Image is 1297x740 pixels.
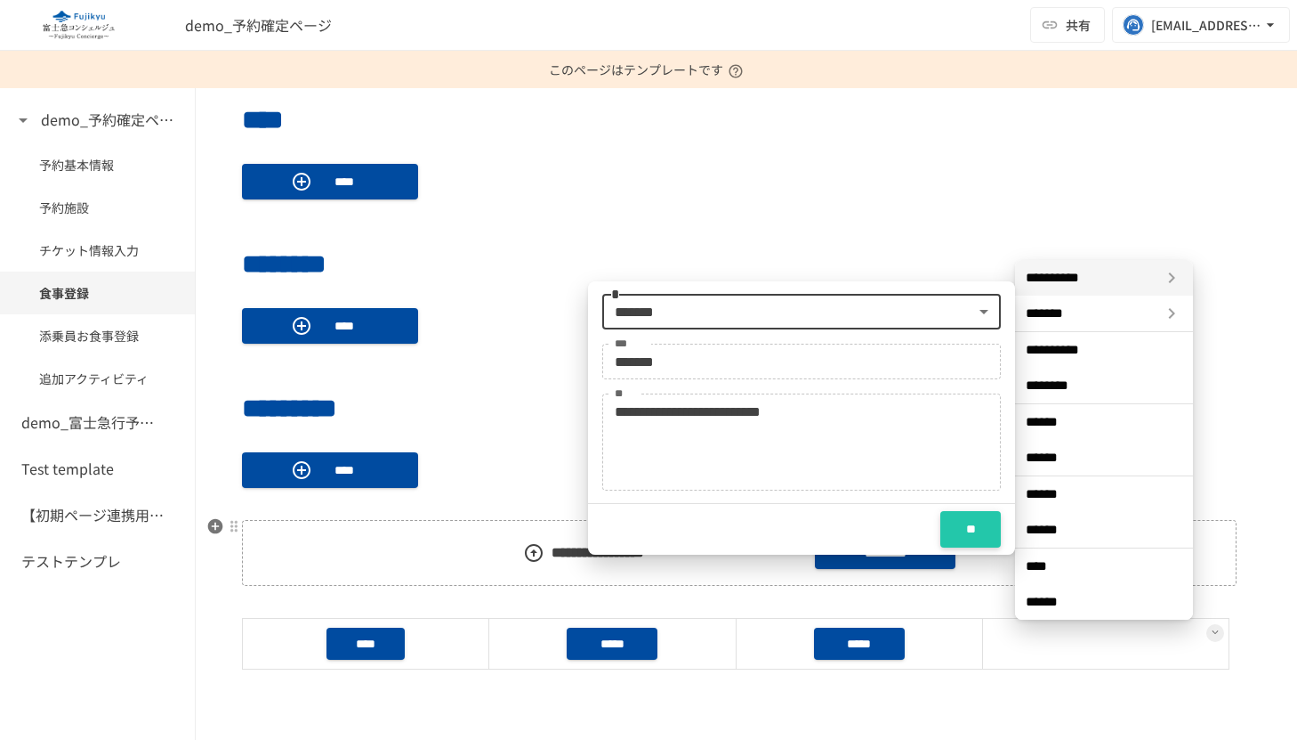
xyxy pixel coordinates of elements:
span: 予約施設 [39,198,156,217]
span: 予約基本情報 [39,155,156,175]
span: 添乗員お食事登録 [39,326,156,346]
h6: demo_富士急行予約詳細入力ページ [21,411,164,435]
p: このページはテンプレートです [549,51,748,88]
button: 共有 [1030,7,1105,43]
span: 共有 [1066,15,1091,35]
h6: テストテンプレ [21,550,121,573]
div: [EMAIL_ADDRESS][DOMAIN_NAME] [1151,14,1261,37]
h6: demo_予約確定ページ [41,109,183,132]
img: eQeGXtYPV2fEKIA3pizDiVdzO5gJTl2ahLbsPaD2E4R [21,11,135,39]
span: demo_予約確定ページ [185,14,332,36]
span: 食事登録 [39,283,156,303]
h6: 【初期ページ連携用】SFAの会社から連携 [21,504,164,527]
span: 追加アクティビティ [39,369,156,388]
h6: Test template [21,458,114,481]
button: [EMAIL_ADDRESS][DOMAIN_NAME] [1112,7,1290,43]
span: チケット情報入力 [39,240,156,260]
